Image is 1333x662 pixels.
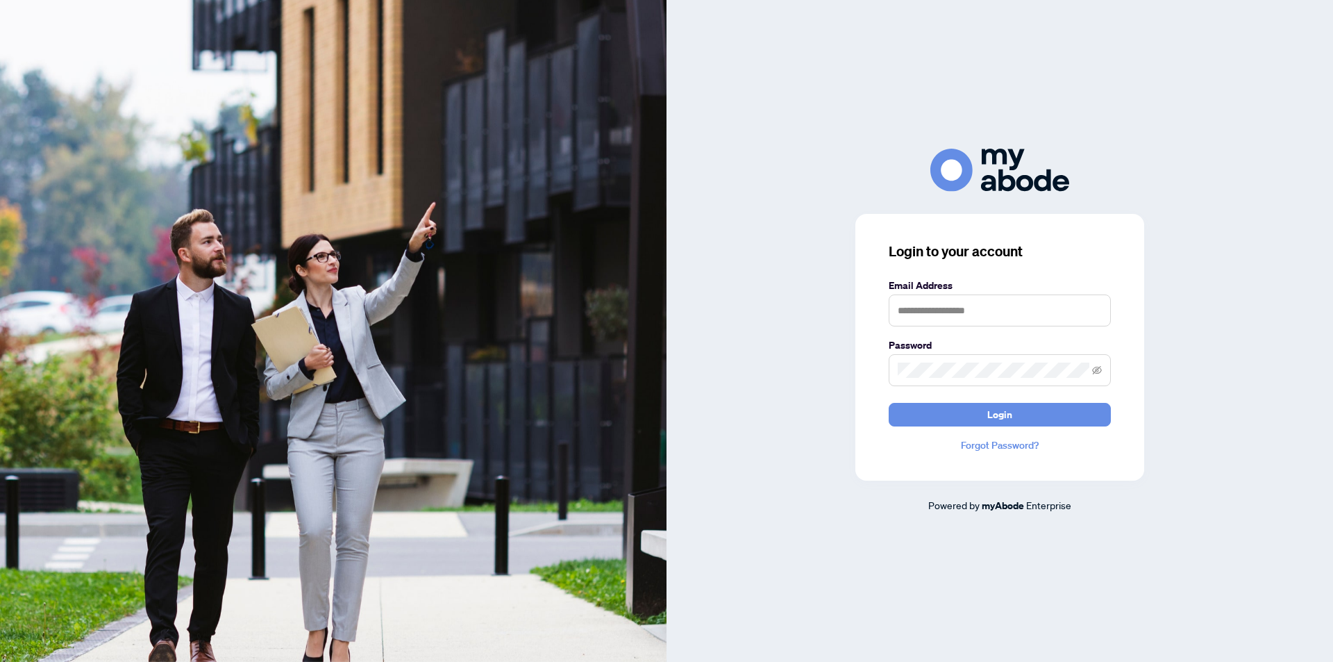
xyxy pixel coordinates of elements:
span: eye-invisible [1092,365,1102,375]
span: Login [987,404,1012,426]
img: ma-logo [930,149,1069,191]
label: Email Address [889,278,1111,293]
h3: Login to your account [889,242,1111,261]
a: Forgot Password? [889,438,1111,453]
button: Login [889,403,1111,427]
span: Powered by [928,499,980,511]
span: Enterprise [1026,499,1071,511]
a: myAbode [982,498,1024,513]
label: Password [889,338,1111,353]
